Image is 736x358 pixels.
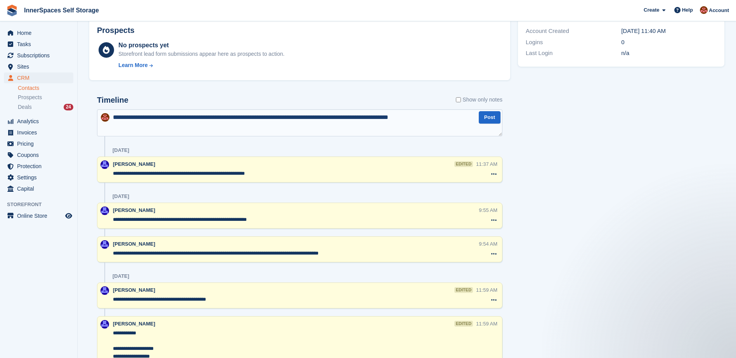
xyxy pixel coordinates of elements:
[456,96,461,104] input: Show only notes
[621,27,717,36] div: [DATE] 11:40 AM
[17,172,64,183] span: Settings
[4,172,73,183] a: menu
[101,113,109,122] img: Abby Tilley
[526,38,621,47] div: Logins
[17,138,64,149] span: Pricing
[64,211,73,220] a: Preview store
[97,96,128,105] h2: Timeline
[113,321,155,327] span: [PERSON_NAME]
[4,127,73,138] a: menu
[4,116,73,127] a: menu
[100,207,109,215] img: Russell Harding
[621,49,717,58] div: n/a
[17,210,64,221] span: Online Store
[17,50,64,61] span: Subscriptions
[21,4,102,17] a: InnerSpaces Self Storage
[17,161,64,172] span: Protection
[17,28,64,38] span: Home
[526,27,621,36] div: Account Created
[4,39,73,50] a: menu
[17,39,64,50] span: Tasks
[97,26,135,35] h2: Prospects
[113,161,155,167] span: [PERSON_NAME]
[454,161,473,167] div: edited
[4,161,73,172] a: menu
[4,50,73,61] a: menu
[4,183,73,194] a: menu
[17,116,64,127] span: Analytics
[454,287,473,293] div: edited
[456,96,502,104] label: Show only notes
[100,160,109,169] img: Russell Harding
[17,127,64,138] span: Invoices
[18,93,73,102] a: Prospects
[100,240,109,249] img: Russell Harding
[526,49,621,58] div: Last Login
[476,160,497,168] div: 11:37 AM
[18,103,32,111] span: Deals
[644,6,659,14] span: Create
[454,321,473,327] div: edited
[476,320,497,327] div: 11:59 AM
[17,72,64,83] span: CRM
[18,103,73,111] a: Deals 24
[113,147,129,153] div: [DATE]
[6,5,18,16] img: stora-icon-8386f47178a22dfd0bd8f6a31ec36ba5ce8667c1dd55bd0f319d3a0aa187defe.svg
[18,84,73,92] a: Contacts
[479,207,497,214] div: 9:55 AM
[17,150,64,160] span: Coupons
[113,207,155,213] span: [PERSON_NAME]
[4,150,73,160] a: menu
[4,72,73,83] a: menu
[7,201,77,208] span: Storefront
[700,6,708,14] img: Abby Tilley
[118,61,147,69] div: Learn More
[4,61,73,72] a: menu
[100,286,109,295] img: Russell Harding
[118,41,284,50] div: No prospects yet
[4,138,73,149] a: menu
[621,38,717,47] div: 0
[113,193,129,200] div: [DATE]
[118,50,284,58] div: Storefront lead form submissions appear here as prospects to action.
[100,320,109,329] img: Russell Harding
[64,104,73,110] div: 24
[476,286,497,294] div: 11:59 AM
[4,28,73,38] a: menu
[17,183,64,194] span: Capital
[479,240,497,248] div: 9:54 AM
[18,94,42,101] span: Prospects
[479,111,500,124] button: Post
[682,6,693,14] span: Help
[118,61,284,69] a: Learn More
[113,273,129,279] div: [DATE]
[17,61,64,72] span: Sites
[113,287,155,293] span: [PERSON_NAME]
[4,210,73,221] a: menu
[113,241,155,247] span: [PERSON_NAME]
[709,7,729,14] span: Account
